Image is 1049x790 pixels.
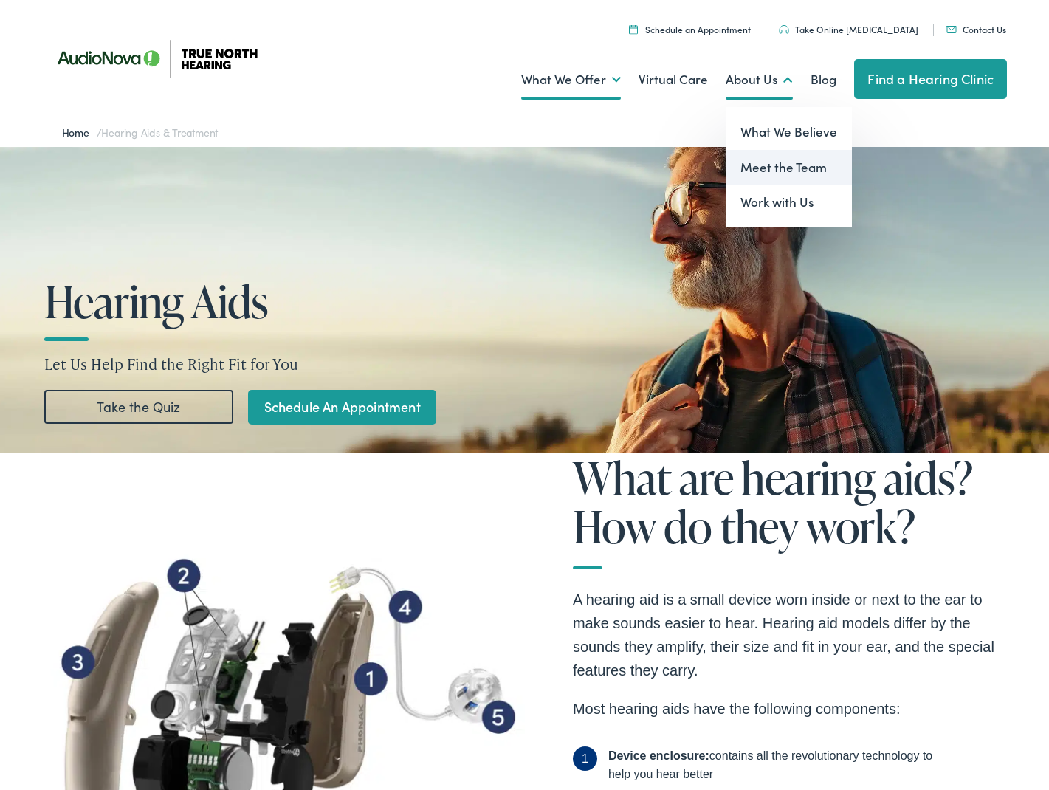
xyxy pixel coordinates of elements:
a: Home [62,125,97,140]
a: Blog [811,52,836,107]
a: About Us [726,52,793,107]
a: Find a Hearing Clinic [854,59,1007,99]
a: Take the Quiz [44,390,233,424]
div: contains all the revolutionary technology to help you hear better [608,746,956,783]
span: Hearing Aids & Treatment [101,125,218,140]
p: Let Us Help Find the Right Fit for You [44,353,1005,375]
img: Icon symbolizing a calendar in color code ffb348 [629,24,638,34]
a: Contact Us [946,23,1006,35]
h1: Hearing Aids [44,277,493,326]
a: Virtual Care [639,52,708,107]
img: Mail icon in color code ffb348, used for communication purposes [946,26,957,33]
b: Device enclosure: [608,749,709,762]
a: Take Online [MEDICAL_DATA] [779,23,918,35]
a: Schedule an Appointment [629,23,751,35]
a: Work with Us [726,185,852,220]
a: What We Offer [521,52,621,107]
p: A hearing aid is a small device worn inside or next to the ear to make sounds easier to hear. Hea... [573,588,1007,682]
span: 1 [573,746,597,771]
h2: What are hearing aids? How do they work? [573,453,1007,569]
p: Most hearing aids have the following components: [573,697,1007,721]
a: What We Believe [726,114,852,150]
a: Meet the Team [726,150,852,185]
span: / [62,125,219,140]
a: Schedule An Appointment [248,390,436,425]
img: Headphones icon in color code ffb348 [779,25,789,34]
